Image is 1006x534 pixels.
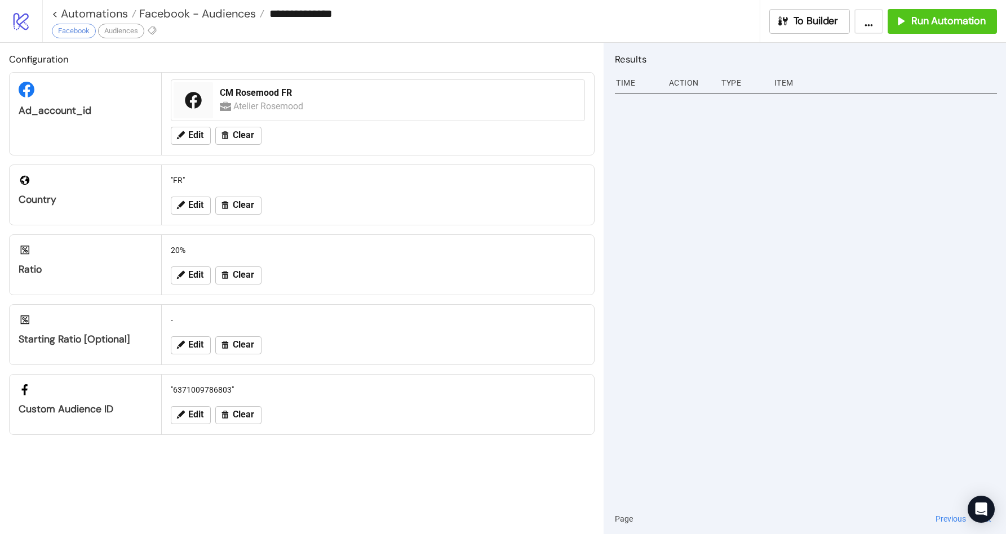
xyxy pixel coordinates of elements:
span: Edit [188,410,203,420]
div: Country [19,193,152,206]
button: Edit [171,406,211,424]
button: Edit [171,197,211,215]
span: Run Automation [911,15,986,28]
div: Item [773,72,998,94]
div: Type [720,72,765,94]
button: To Builder [769,9,850,34]
div: Ratio [19,263,152,276]
span: Edit [188,270,203,280]
span: Clear [233,340,254,350]
span: Facebook - Audiences [136,6,256,21]
div: ad_account_id [19,104,152,117]
span: Edit [188,340,203,350]
div: CM Rosemood FR [220,87,578,99]
button: Clear [215,336,262,354]
span: Clear [233,410,254,420]
div: 20% [166,239,590,261]
a: Facebook - Audiences [136,8,264,19]
span: Edit [188,130,203,140]
button: Clear [215,127,262,145]
button: Clear [215,266,262,284]
button: Clear [215,197,262,215]
span: Page [615,513,633,525]
button: Run Automation [888,9,997,34]
button: ... [854,9,883,34]
span: Clear [233,270,254,280]
div: Open Intercom Messenger [968,496,995,523]
div: "6371009786803" [166,379,590,400]
div: Facebook [52,24,96,38]
button: Edit [171,266,211,284]
button: Previous [932,513,969,525]
a: < Automations [52,8,136,19]
div: - [166,309,590,331]
button: Edit [171,336,211,354]
div: Time [615,72,660,94]
span: Clear [233,200,254,210]
span: To Builder [794,15,839,28]
button: Clear [215,406,262,424]
div: Action [668,72,713,94]
div: Atelier Rosemood [233,99,305,113]
div: Starting Ratio [optional] [19,333,152,346]
div: "FR" [166,170,590,191]
h2: Results [615,52,997,66]
div: Custom Audience ID [19,403,152,416]
button: Edit [171,127,211,145]
div: Audiences [98,24,144,38]
h2: Configuration [9,52,595,66]
span: Edit [188,200,203,210]
span: Clear [233,130,254,140]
